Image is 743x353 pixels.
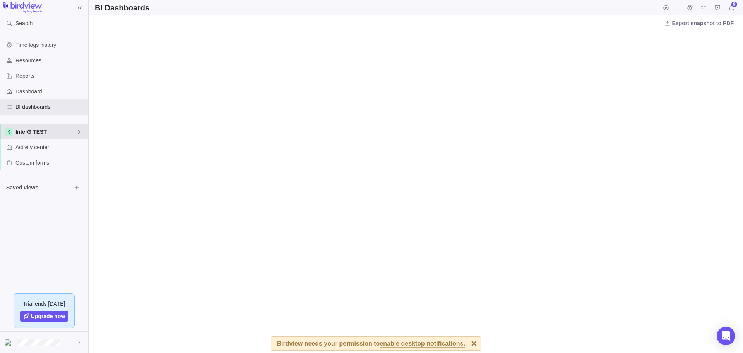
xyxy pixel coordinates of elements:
span: Export snapshot to PDF [661,18,737,29]
span: Export snapshot to PDF [672,19,734,27]
span: Time logs history [15,41,85,49]
span: Start timer [661,2,671,13]
span: Reports [15,72,85,80]
a: Notifications [726,6,737,12]
span: Search [15,19,33,27]
span: Activity center [15,143,85,151]
span: Approval requests [712,2,723,13]
img: logo [3,2,42,13]
a: Upgrade now [20,311,68,322]
span: Saved views [6,184,71,191]
a: Approval requests [712,6,723,12]
div: Open Intercom Messenger [717,327,735,345]
img: Show [5,339,14,346]
span: BI dashboards [15,103,85,111]
span: Notifications [726,2,737,13]
span: Browse views [71,182,82,193]
span: Custom forms [15,159,85,167]
a: My assignments [698,6,709,12]
span: Dashboard [15,88,85,95]
span: InterG TEST [15,128,76,136]
div: Joseph Rotenberg [5,338,14,347]
span: enable desktop notifications. [380,341,465,348]
span: Time logs [684,2,695,13]
a: Time logs [684,6,695,12]
h2: BI Dashboards [95,2,149,13]
span: Resources [15,57,85,64]
span: Trial ends [DATE] [23,300,65,308]
span: Upgrade now [31,312,65,320]
div: Birdview needs your permission to [277,337,465,350]
span: My assignments [698,2,709,13]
